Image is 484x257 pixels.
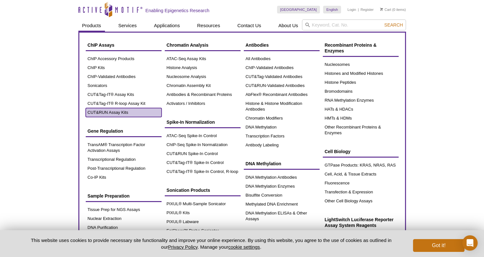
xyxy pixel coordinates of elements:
a: CUT&Tag-IT® Spike-In Control, R-loop [165,167,241,176]
span: Cell Biology [325,149,351,154]
span: Gene Regulation [88,128,123,134]
a: ChIP-Validated Antibodies [86,72,162,81]
a: Contact Us [234,19,265,32]
span: DNA Methylation [246,161,281,166]
a: Post-Transcriptional Regulation [86,164,162,173]
img: Your Cart [380,8,383,11]
a: Login [347,7,356,12]
p: This website uses cookies to provide necessary site functionality and improve your online experie... [20,237,403,250]
a: Cell Biology [323,145,399,158]
a: ATAC-Seq Spike-In Control [165,131,241,140]
input: Keyword, Cat. No. [302,19,406,30]
span: Sample Preparation [88,193,130,199]
a: GTPase Products: KRAS, NRAS, RAS [323,161,399,170]
li: | [358,6,359,13]
a: About Us [274,19,302,32]
a: Other Recombinant Proteins & Enzymes [323,123,399,137]
a: ChIP-Seq Spike-In Normalization [165,140,241,149]
a: Sonication Products [165,184,241,196]
a: Spike-In Normalization [165,116,241,128]
a: Histone & Histone Modification Antibodies [244,99,320,114]
a: Fluorescence [323,179,399,188]
a: Transfection & Expression [323,188,399,197]
a: ChIP Assays [86,39,162,51]
a: Chromatin Assembly Kit [165,81,241,90]
h2: Enabling Epigenetics Research [146,8,210,13]
a: CUT&Tag-IT® Spike-In Control [165,158,241,167]
a: Privacy Policy [168,244,197,250]
a: DNA Methylation [244,158,320,170]
a: AbFlex® Recombinant Antibodies [244,90,320,99]
a: ChIP Accessory Products [86,54,162,63]
a: Histone Peptides [323,78,399,87]
a: ATAC-Seq Assay Kits [165,54,241,63]
button: Search [382,22,405,28]
a: PIXUL® Labware [165,217,241,226]
div: Open Intercom Messenger [462,235,478,251]
a: CUT&RUN Assay Kits [86,108,162,117]
a: [GEOGRAPHIC_DATA] [277,6,320,13]
a: Gene Regulation [86,125,162,137]
a: HATs & HDACs [323,105,399,114]
a: Services [115,19,141,32]
a: Chromatin Modifiers [244,114,320,123]
a: Register [361,7,374,12]
button: Got it! [413,239,464,252]
li: (0 items) [380,6,406,13]
a: PIXUL® Kits [165,208,241,217]
span: Search [384,22,403,27]
a: DNA Methylation Enzymes [244,182,320,191]
a: Tissue Prep for NGS Assays [86,205,162,214]
a: ChIP Kits [86,63,162,72]
span: Spike-In Normalization [167,120,215,125]
a: Co-IP Kits [86,173,162,182]
span: LightSwitch Luciferase Reporter Assay System Reagents [325,217,393,228]
a: Recombinant Proteins & Enzymes [323,39,399,57]
a: CUT&RUN Spike-In Control [165,149,241,158]
a: Nucleosome Analysis [165,72,241,81]
a: Nucleosomes [323,60,399,69]
a: ChIP-Validated Antibodies [244,63,320,72]
a: Methylated DNA Enrichment [244,200,320,209]
button: cookie settings [228,244,260,250]
a: Transcription Factors [244,132,320,141]
span: Antibodies [246,43,269,48]
a: Transcriptional Regulation [86,155,162,164]
a: Cart [380,7,391,12]
a: Histones and Modified Histones [323,69,399,78]
span: Sonication Products [167,188,210,193]
span: ChIP Assays [88,43,115,48]
a: Nuclear Extraction [86,214,162,223]
a: RNA Methylation Enzymes [323,96,399,105]
a: Antibody Labeling [244,141,320,150]
a: Antibodies & Recombinant Proteins [165,90,241,99]
a: Chromatin Analysis [165,39,241,51]
a: TransAM® Transcription Factor Activation Assays [86,140,162,155]
a: Products [78,19,105,32]
a: All Antibodies [244,54,320,63]
a: LightSwitch Luciferase Reporter Assay System Reagents [323,214,399,231]
a: Sample Preparation [86,190,162,202]
a: CUT&Tag-Validated Antibodies [244,72,320,81]
a: Bisulfite Conversion [244,191,320,200]
a: Bromodomains [323,87,399,96]
span: Recombinant Proteins & Enzymes [325,43,377,53]
a: Other Cell Biology Assays [323,197,399,206]
a: CUT&Tag-IT® Assay Kits [86,90,162,99]
a: DNA Methylation ELISAs & Other Assays [244,209,320,223]
a: CUT&RUN-Validated Antibodies [244,81,320,90]
a: Antibodies [244,39,320,51]
a: DNA Methylation Antibodies [244,173,320,182]
a: Activators / Inhibitors [165,99,241,108]
a: PIXUL® Multi-Sample Sonicator [165,199,241,208]
a: Histone Analysis [165,63,241,72]
a: DNA Methylation [244,123,320,132]
a: DNA Purification [86,223,162,232]
a: English [323,6,341,13]
a: Cell, Acid, & Tissue Extracts [323,170,399,179]
a: Sonicators [86,81,162,90]
a: Resources [193,19,224,32]
span: Chromatin Analysis [167,43,209,48]
a: HMTs & HDMs [323,114,399,123]
a: Applications [150,19,184,32]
